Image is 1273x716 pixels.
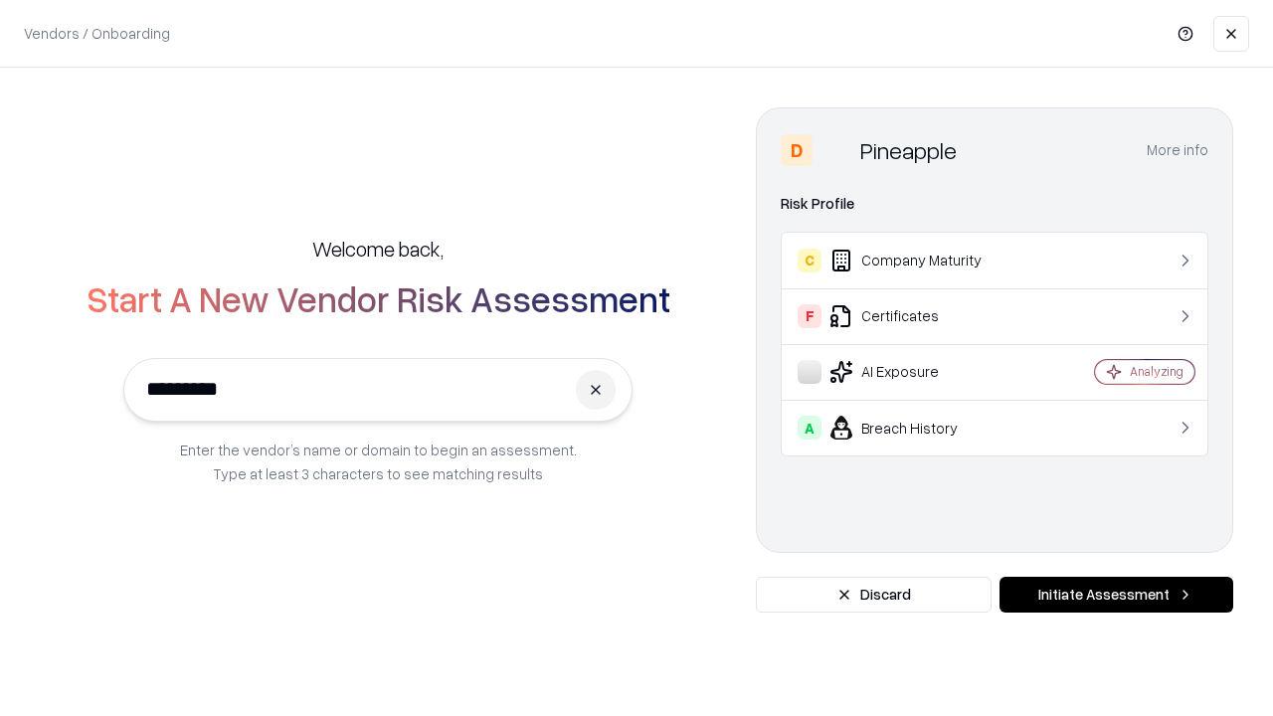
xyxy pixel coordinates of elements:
[798,416,1035,440] div: Breach History
[87,278,670,318] h2: Start A New Vendor Risk Assessment
[180,438,577,485] p: Enter the vendor’s name or domain to begin an assessment. Type at least 3 characters to see match...
[820,134,852,166] img: Pineapple
[781,134,813,166] div: D
[798,416,821,440] div: A
[756,577,992,613] button: Discard
[860,134,957,166] div: Pineapple
[798,360,1035,384] div: AI Exposure
[1147,132,1208,168] button: More info
[798,304,821,328] div: F
[1130,363,1183,380] div: Analyzing
[798,249,1035,272] div: Company Maturity
[312,235,444,263] h5: Welcome back,
[798,304,1035,328] div: Certificates
[798,249,821,272] div: C
[1000,577,1233,613] button: Initiate Assessment
[24,23,170,44] p: Vendors / Onboarding
[781,192,1208,216] div: Risk Profile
